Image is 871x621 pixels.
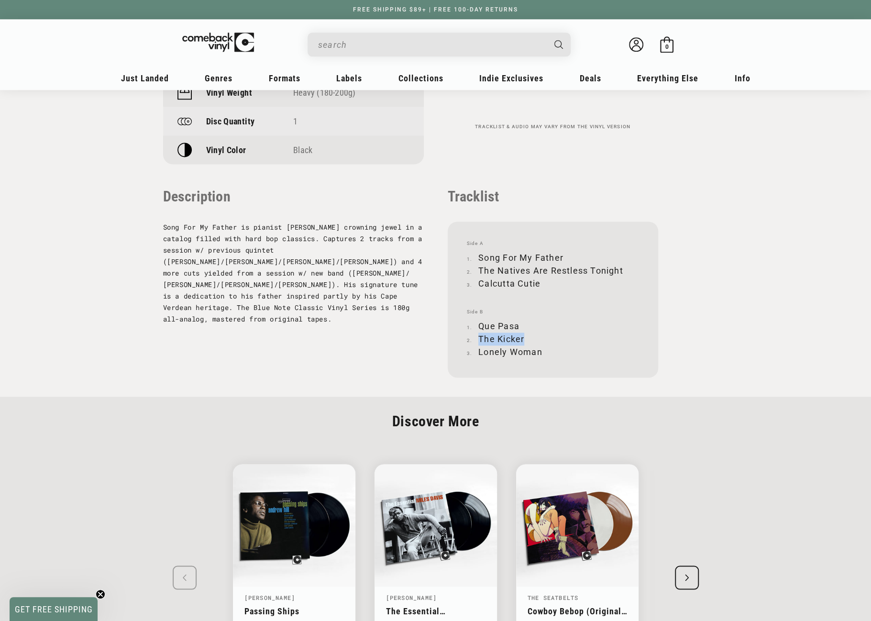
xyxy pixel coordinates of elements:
button: Search [546,33,572,56]
li: Calcutta Cutie [467,277,639,290]
a: [PERSON_NAME] [386,593,437,601]
a: Passing Ships [244,606,344,616]
input: When autocomplete results are available use up and down arrows to review and enter to select [318,35,545,55]
span: 0 [665,43,668,50]
a: The Seatbelts [528,593,579,601]
span: Everything Else [637,73,698,83]
span: Black [293,145,312,155]
a: FREE SHIPPING $89+ | FREE 100-DAY RETURNS [343,6,528,13]
div: GET FREE SHIPPINGClose teaser [10,597,98,621]
span: Formats [269,73,300,83]
a: [PERSON_NAME] [244,593,296,601]
div: Search [308,33,571,56]
p: Tracklist & audio may vary from the vinyl version [448,124,658,130]
li: Lonely Woman [467,345,639,358]
span: Labels [336,73,362,83]
span: Side A [467,241,639,246]
span: 1 [293,116,298,126]
p: Disc Quantity [206,116,255,126]
span: Indie Exclusives [479,73,543,83]
button: Close teaser [96,589,105,599]
span: Info [735,73,750,83]
span: Just Landed [121,73,169,83]
span: GET FREE SHIPPING [15,604,93,614]
p: Description [163,188,424,205]
span: Deals [580,73,601,83]
a: Cowboy Bebop (Original Series Soundtrack) [528,606,627,616]
li: Que Pasa [467,320,639,333]
span: Collections [398,73,443,83]
li: The Natives Are Restless Tonight [467,264,639,277]
p: Vinyl Color [206,145,246,155]
li: The Kicker [467,333,639,345]
span: Genres [205,73,232,83]
span: Side B [467,309,639,315]
a: The Essential [PERSON_NAME] [386,606,485,616]
p: Song For My Father is pianist [PERSON_NAME] crowning jewel in a catalog filled with hard bop clas... [163,222,424,325]
div: Next slide [675,566,699,589]
li: Song For My Father [467,251,639,264]
p: Tracklist [448,188,658,205]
